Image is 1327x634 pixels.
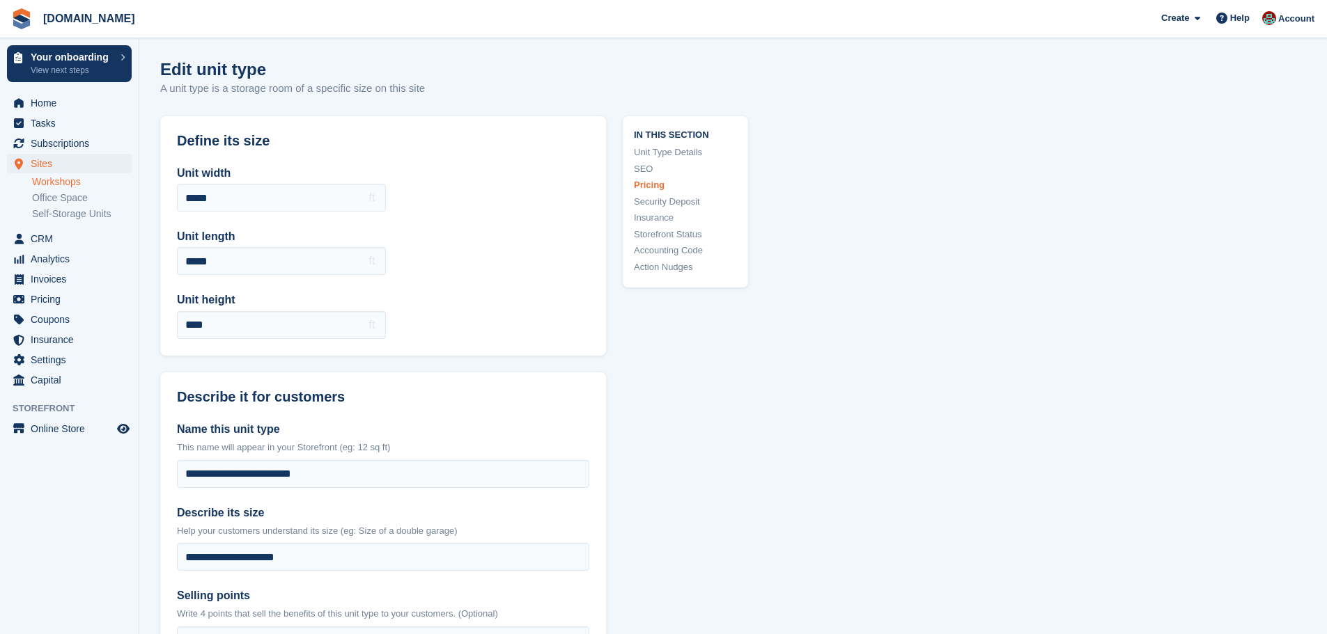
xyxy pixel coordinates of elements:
[31,419,114,438] span: Online Store
[7,350,132,370] a: menu
[177,133,589,149] h2: Define its size
[177,587,589,604] label: Selling points
[177,505,589,521] label: Describe its size
[31,249,114,269] span: Analytics
[7,134,132,153] a: menu
[634,228,737,241] a: Storefront Status
[7,249,132,269] a: menu
[1262,11,1276,25] img: Will Dougan
[177,607,589,621] p: Write 4 points that sell the benefits of this unit type to your customers. (Optional)
[1278,12,1314,26] span: Account
[7,290,132,309] a: menu
[11,8,32,29] img: stora-icon-8386f47178a22dfd0bd8f6a31ec36ba5ce8667c1dd55bd0f319d3a0aa187defe.svg
[7,330,132,349] a: menu
[7,45,132,82] a: Your onboarding View next steps
[7,93,132,113] a: menu
[634,145,737,159] a: Unit Type Details
[177,389,589,405] h2: Describe it for customers
[177,165,386,182] label: Unit width
[7,154,132,173] a: menu
[31,350,114,370] span: Settings
[7,419,132,438] a: menu
[31,290,114,309] span: Pricing
[634,260,737,274] a: Action Nudges
[177,421,589,438] label: Name this unit type
[115,420,132,437] a: Preview store
[7,229,132,248] a: menu
[634,127,737,141] span: In this section
[32,207,132,221] a: Self-Storage Units
[31,370,114,390] span: Capital
[177,292,386,308] label: Unit height
[38,7,141,30] a: [DOMAIN_NAME]
[32,191,132,205] a: Office Space
[13,402,139,415] span: Storefront
[634,195,737,209] a: Security Deposit
[1230,11,1250,25] span: Help
[31,134,114,153] span: Subscriptions
[634,211,737,225] a: Insurance
[177,524,589,538] p: Help your customers understand its size (eg: Size of a double garage)
[177,228,386,245] label: Unit length
[31,330,114,349] span: Insurance
[31,310,114,329] span: Coupons
[7,113,132,133] a: menu
[31,52,114,62] p: Your onboarding
[31,93,114,113] span: Home
[7,310,132,329] a: menu
[634,244,737,257] a: Accounting Code
[31,269,114,289] span: Invoices
[1161,11,1189,25] span: Create
[7,370,132,390] a: menu
[634,178,737,192] a: Pricing
[177,441,589,454] p: This name will appear in your Storefront (eg: 12 sq ft)
[634,162,737,176] a: SEO
[32,175,132,189] a: Workshops
[7,269,132,289] a: menu
[31,113,114,133] span: Tasks
[160,81,425,97] p: A unit type is a storage room of a specific size on this site
[31,64,114,77] p: View next steps
[160,60,425,79] h1: Edit unit type
[31,229,114,248] span: CRM
[31,154,114,173] span: Sites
